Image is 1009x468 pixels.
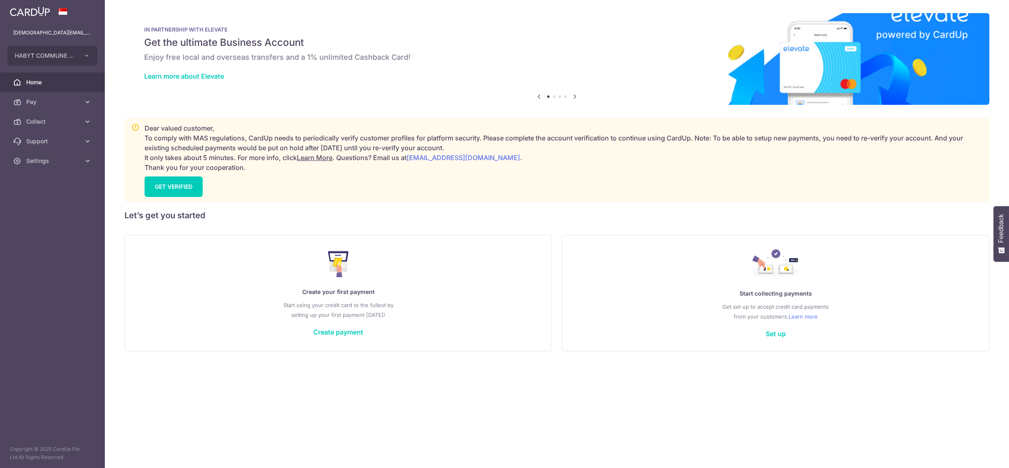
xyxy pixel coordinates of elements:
[145,176,203,197] a: GET VERIFIED
[579,289,973,298] p: Start collecting payments
[313,328,363,336] a: Create payment
[124,209,989,222] h5: Let’s get you started
[26,118,80,126] span: Collect
[993,206,1009,262] button: Feedback - Show survey
[144,26,970,33] p: IN PARTNERSHIP WITH ELEVATE
[7,46,97,66] button: HABYT COMMUNE SINGAPORE 1 PTE LTD
[144,36,970,49] h5: Get the ultimate Business Account
[10,7,50,16] img: CardUp
[141,300,535,320] p: Start using your credit card to the fullest by setting up your first payment [DATE]!
[15,52,75,60] span: HABYT COMMUNE SINGAPORE 1 PTE LTD
[297,154,333,162] a: Learn More
[26,137,80,145] span: Support
[145,123,982,172] p: Dear valued customer, To comply with MAS regulations, CardUp needs to periodically verify custome...
[124,13,989,105] img: Renovation banner
[144,72,224,80] a: Learn more about Elevate
[26,157,80,165] span: Settings
[998,214,1005,243] span: Feedback
[579,302,973,321] p: Get set up to accept credit card payments from your customers.
[26,78,80,86] span: Home
[752,249,799,279] img: Collect Payment
[26,98,80,106] span: Pay
[766,330,786,338] a: Set up
[407,154,520,162] a: [EMAIL_ADDRESS][DOMAIN_NAME]
[328,251,349,277] img: Make Payment
[144,52,970,62] h6: Enjoy free local and overseas transfers and a 1% unlimited Cashback Card!
[789,312,818,321] a: Learn more
[13,29,92,37] p: [DEMOGRAPHIC_DATA][EMAIL_ADDRESS][DOMAIN_NAME]
[141,287,535,297] p: Create your first payment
